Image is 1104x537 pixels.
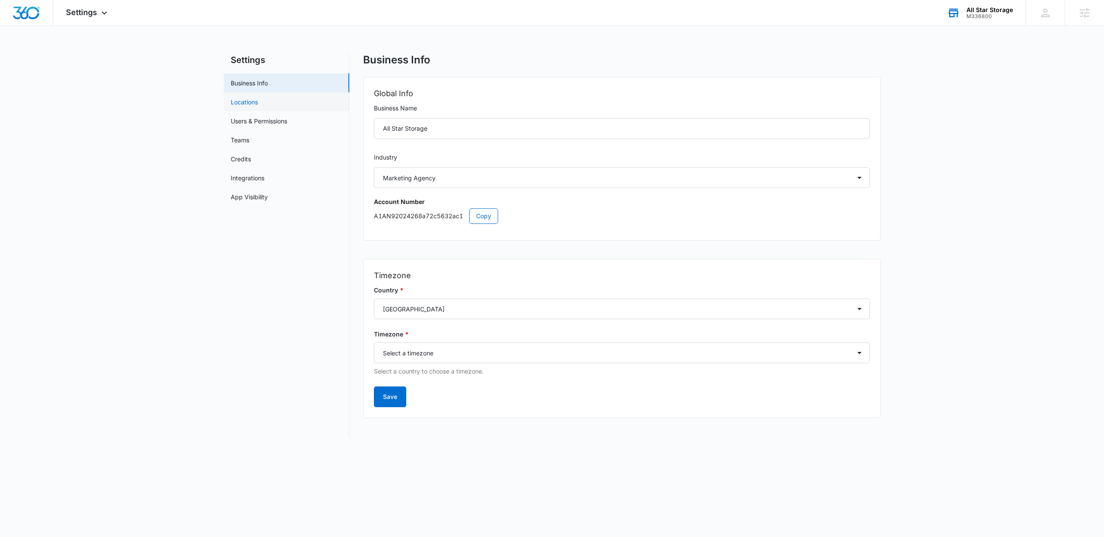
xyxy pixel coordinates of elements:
[231,135,249,144] a: Teams
[231,79,268,88] a: Business Info
[374,88,870,100] h2: Global Info
[374,104,870,113] label: Business Name
[231,116,287,126] a: Users & Permissions
[231,97,258,107] a: Locations
[374,286,870,295] label: Country
[374,198,425,205] strong: Account Number
[469,208,498,224] button: Copy
[231,192,268,201] a: App Visibility
[374,330,870,339] label: Timezone
[374,208,870,224] p: A1AN92024268a72c5632ac1
[374,367,870,376] p: Select a country to choose a timezone.
[476,211,491,221] span: Copy
[363,53,430,66] h1: Business Info
[374,386,406,407] button: Save
[66,8,97,17] span: Settings
[374,153,870,162] label: Industry
[224,53,349,66] h2: Settings
[966,13,1013,19] div: account id
[231,154,251,163] a: Credits
[231,173,264,182] a: Integrations
[966,6,1013,13] div: account name
[374,270,870,282] h2: Timezone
